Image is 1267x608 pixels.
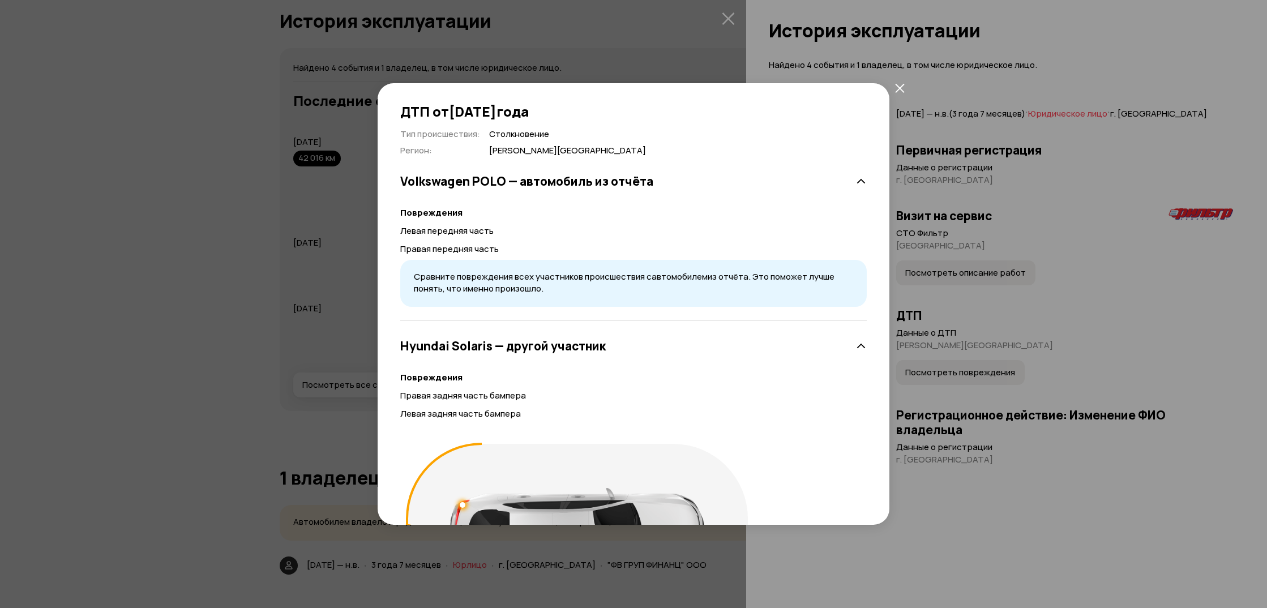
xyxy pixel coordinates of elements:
[400,339,606,353] h3: Hyundai Solaris — другой участник
[400,389,867,402] p: Правая задняя часть бампера
[400,174,653,189] h3: Volkswagen POLO — автомобиль из отчёта
[489,145,646,157] span: [PERSON_NAME][GEOGRAPHIC_DATA]
[400,243,867,255] p: Правая передняя часть
[401,524,415,557] div: Сзади
[414,271,834,294] span: Сравните повреждения всех участников происшествия с автомобилем из отчёта. Это поможет лучше поня...
[400,371,463,383] strong: Повреждения
[889,78,910,98] button: закрыть
[400,207,463,219] strong: Повреждения
[400,225,867,237] p: Левая передняя часть
[489,129,646,140] span: Столкновение
[400,144,432,156] span: Регион :
[400,104,867,119] h3: ДТП от [DATE] года
[400,408,867,420] p: Левая задняя часть бампера
[400,128,480,140] span: Тип происшествия :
